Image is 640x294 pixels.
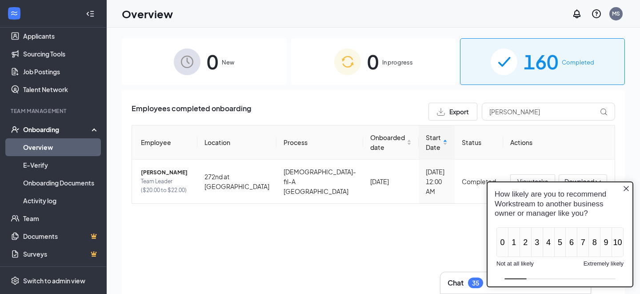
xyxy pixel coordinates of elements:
[132,125,197,160] th: Employee
[480,174,640,294] iframe: Sprig User Feedback Dialog
[449,109,469,115] span: Export
[591,8,602,19] svg: QuestionInfo
[122,6,173,21] h1: Overview
[367,46,379,77] span: 0
[132,103,251,121] span: Employees completed onboarding
[455,125,503,160] th: Status
[276,160,363,203] td: [DEMOGRAPHIC_DATA]-fil-A [GEOGRAPHIC_DATA]
[141,177,190,195] span: Team Leader ($20.00 to $22.00)
[11,125,20,134] svg: UserCheck
[276,125,363,160] th: Process
[426,167,448,196] div: [DATE] 12:00 AM
[23,245,99,263] a: SurveysCrown
[11,276,20,285] svg: Settings
[23,125,92,134] div: Onboarding
[141,168,190,177] span: [PERSON_NAME]
[363,125,419,160] th: Onboarded date
[426,133,441,152] span: Start Date
[370,177,412,186] div: [DATE]
[23,45,99,63] a: Sourcing Tools
[23,81,99,98] a: Talent Network
[612,10,620,17] div: MS
[382,58,413,67] span: In progress
[448,278,464,288] h3: Chat
[23,192,99,209] a: Activity log
[23,27,99,45] a: Applicants
[222,58,234,67] span: New
[572,8,582,19] svg: Notifications
[11,107,97,115] div: Team Management
[503,125,615,160] th: Actions
[86,9,95,18] svg: Collapse
[462,177,496,186] div: Completed
[197,160,276,203] td: 272nd at [GEOGRAPHIC_DATA]
[23,138,99,156] a: Overview
[23,174,99,192] a: Onboarding Documents
[562,58,594,67] span: Completed
[428,103,477,121] button: Export
[472,279,479,287] div: 35
[10,9,19,18] svg: WorkstreamLogo
[23,156,99,174] a: E-Verify
[524,46,558,77] span: 160
[482,103,615,121] input: Search by Name, Job Posting, or Process
[197,125,276,160] th: Location
[207,46,218,77] span: 0
[23,209,99,227] a: Team
[23,276,85,285] div: Switch to admin view
[23,63,99,81] a: Job Postings
[370,133,405,152] span: Onboarded date
[23,227,99,245] a: DocumentsCrown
